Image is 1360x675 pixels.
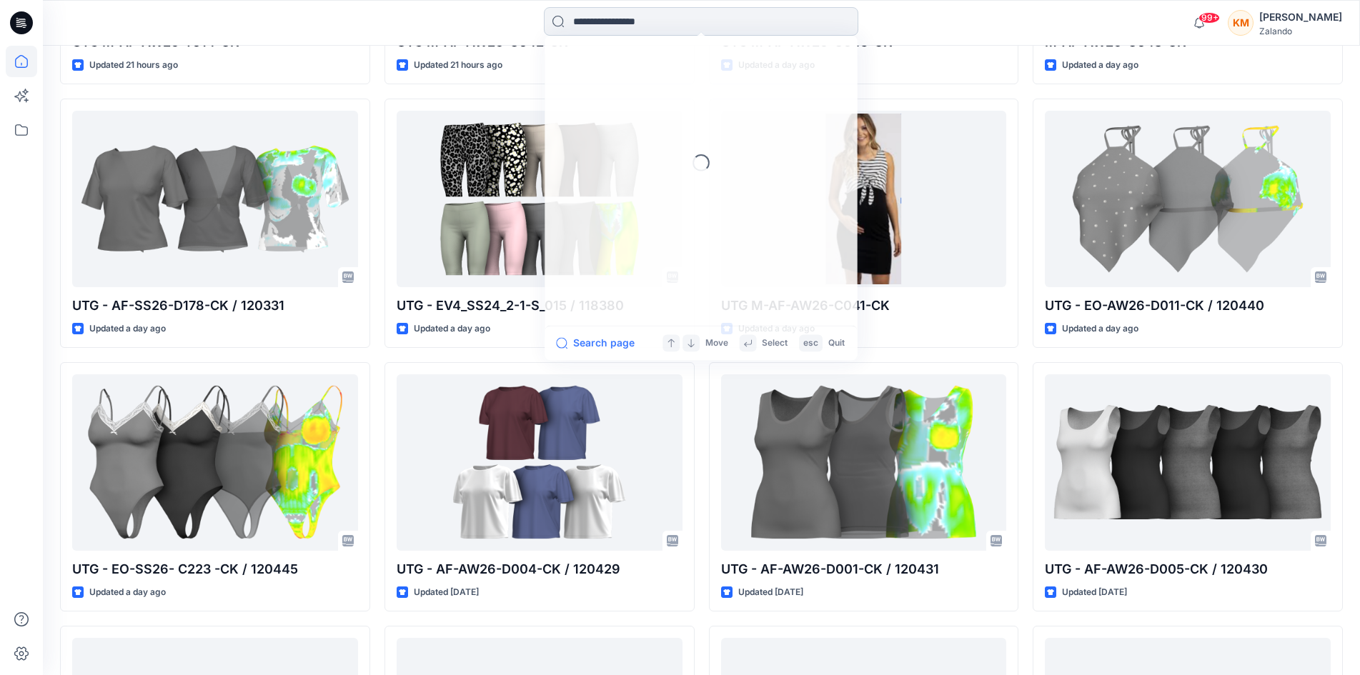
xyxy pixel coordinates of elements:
p: Select [762,336,788,350]
p: Updated [DATE] [414,585,479,600]
a: UTG M-AF-AW26-C041-CK [721,111,1007,286]
p: Updated [DATE] [738,585,803,600]
p: Updated a day ago [89,585,166,600]
p: UTG - AF-AW26-D005-CK / 120430 [1045,559,1331,579]
p: Move [705,336,728,350]
div: KM [1228,10,1254,36]
p: UTG - AF-SS26-D178-CK / 120331 [72,296,358,316]
p: UTG - AF-AW26-D001-CK / 120431 [721,559,1007,579]
a: UTG - AF-SS26-D178-CK / 120331 [72,111,358,286]
a: UTG - AF-AW26-D005-CK / 120430 [1045,374,1331,550]
p: UTG - AF-AW26-D004-CK / 120429 [397,559,683,579]
p: Updated a day ago [1062,321,1138,336]
p: esc [803,336,818,350]
p: Updated [DATE] [1062,585,1127,600]
a: UTG - AF-AW26-D001-CK / 120431 [721,374,1007,550]
p: Updated 21 hours ago [414,58,502,73]
p: UTG - EV4_SS24_2-1-S_015 / 118380 [397,296,683,316]
div: [PERSON_NAME] [1259,9,1342,26]
a: UTG - EV4_SS24_2-1-S_015 / 118380 [397,111,683,286]
button: Search page [556,334,634,351]
a: UTG - AF-AW26-D004-CK / 120429 [397,374,683,550]
p: Updated 21 hours ago [89,58,178,73]
p: Updated a day ago [89,321,166,336]
div: Zalando [1259,26,1342,36]
p: UTG - EO-AW26-D011-CK / 120440 [1045,296,1331,316]
p: Updated a day ago [414,321,490,336]
a: UTG - EO-AW26-D011-CK / 120440 [1045,111,1331,286]
p: Updated a day ago [1062,58,1138,73]
span: 99+ [1198,12,1220,24]
a: UTG - EO-SS26- C223 -CK / 120445 [72,374,358,550]
p: UTG M-AF-AW26-C041-CK [721,296,1007,316]
p: Quit [828,336,845,350]
p: UTG - EO-SS26- C223 -CK / 120445 [72,559,358,579]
